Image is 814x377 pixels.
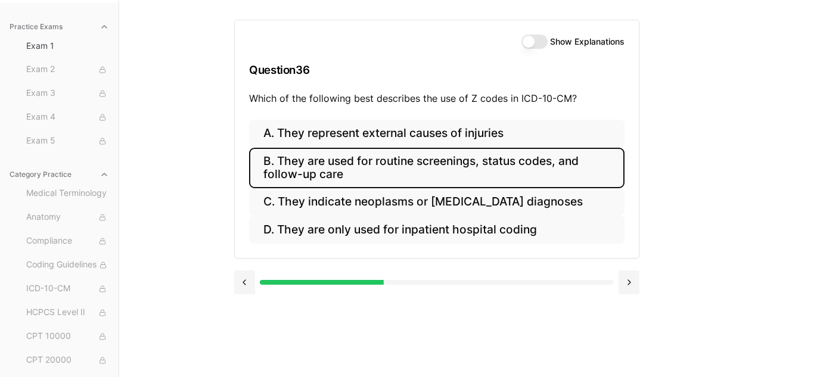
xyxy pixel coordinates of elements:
button: HCPCS Level II [21,303,114,322]
span: CPT 10000 [26,330,109,343]
button: Exam 1 [21,36,114,55]
button: Category Practice [5,165,114,184]
button: Medical Terminology [21,184,114,203]
span: Exam 5 [26,135,109,148]
span: Exam 3 [26,87,109,100]
button: Anatomy [21,208,114,227]
span: Medical Terminology [26,187,109,200]
span: Exam 1 [26,40,109,52]
button: Practice Exams [5,17,114,36]
span: CPT 20000 [26,354,109,367]
span: Exam 4 [26,111,109,124]
span: Coding Guidelines [26,258,109,272]
h3: Question 36 [249,52,625,88]
button: Exam 4 [21,108,114,127]
button: B. They are used for routine screenings, status codes, and follow-up care [249,148,625,188]
button: Exam 2 [21,60,114,79]
button: C. They indicate neoplasms or [MEDICAL_DATA] diagnoses [249,188,625,216]
button: D. They are only used for inpatient hospital coding [249,216,625,244]
span: Compliance [26,235,109,248]
span: HCPCS Level II [26,306,109,319]
button: Exam 5 [21,132,114,151]
button: A. They represent external causes of injuries [249,120,625,148]
button: ICD-10-CM [21,279,114,298]
span: Anatomy [26,211,109,224]
label: Show Explanations [550,38,625,46]
button: CPT 10000 [21,327,114,346]
p: Which of the following best describes the use of Z codes in ICD-10-CM? [249,91,625,105]
button: CPT 20000 [21,351,114,370]
button: Compliance [21,232,114,251]
span: Exam 2 [26,63,109,76]
button: Coding Guidelines [21,256,114,275]
button: Exam 3 [21,84,114,103]
span: ICD-10-CM [26,282,109,295]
